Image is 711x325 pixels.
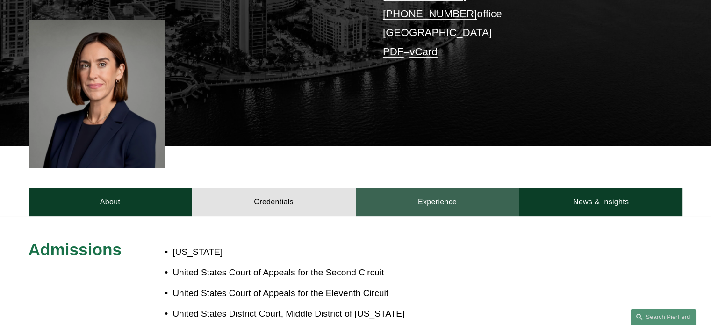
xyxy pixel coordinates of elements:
[356,188,519,216] a: Experience
[29,240,122,259] span: Admissions
[172,285,410,302] p: United States Court of Appeals for the Eleventh Circuit
[631,309,696,325] a: Search this site
[29,188,192,216] a: About
[192,188,356,216] a: Credentials
[383,8,477,20] a: [PHONE_NUMBER]
[172,244,410,260] p: [US_STATE]
[519,188,682,216] a: News & Insights
[409,46,438,58] a: vCard
[172,306,410,322] p: United States District Court, Middle District of [US_STATE]
[383,46,404,58] a: PDF
[172,265,410,281] p: United States Court of Appeals for the Second Circuit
